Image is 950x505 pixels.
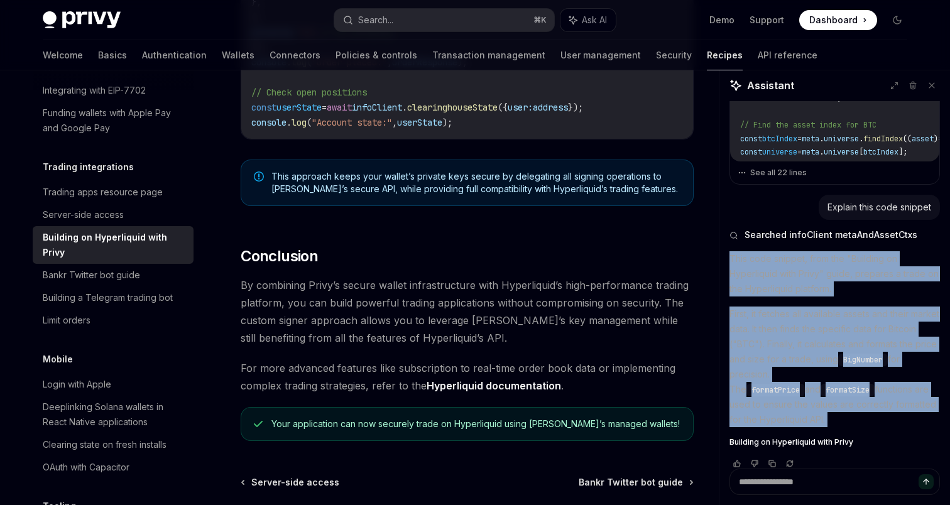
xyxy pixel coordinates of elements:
[142,40,207,70] a: Authentication
[312,117,392,128] span: "Account state:"
[33,204,194,226] a: Server-side access
[802,147,819,157] span: meta
[533,102,568,113] span: address
[740,161,762,171] span: const
[827,201,931,214] div: Explain this code snippet
[33,373,194,396] a: Login with Apple
[222,40,254,70] a: Wallets
[98,40,127,70] a: Basics
[508,102,533,113] span: user:
[271,170,680,195] span: This approach keeps your wallet’s private keys secure by delegating all signing operations to [PE...
[780,93,824,103] span: metaAndCtx
[43,207,124,222] div: Server-side access
[582,14,607,26] span: Ask AI
[707,40,743,70] a: Recipes
[747,78,794,93] span: Assistant
[334,9,554,31] button: Search...⌘K
[863,134,903,144] span: findIndex
[43,290,173,305] div: Building a Telegram trading bot
[43,185,163,200] div: Trading apps resource page
[762,147,797,157] span: universe
[432,40,545,70] a: Transaction management
[402,102,407,113] span: .
[43,460,129,475] div: OAuth with Capacitor
[802,134,819,144] span: meta
[498,102,508,113] span: ({
[560,40,641,70] a: User management
[307,117,312,128] span: (
[797,147,802,157] span: =
[287,117,292,128] span: .
[750,14,784,26] a: Support
[33,102,194,139] a: Funding wallets with Apple Pay and Google Pay
[811,161,824,171] span: ctx
[751,385,800,395] span: formatPrice
[442,117,452,128] span: );
[392,117,397,128] span: ,
[397,117,442,128] span: userState
[33,309,194,332] a: Limit orders
[568,102,583,113] span: });
[826,385,870,395] span: formatSize
[43,230,186,260] div: Building on Hyperliquid with Privy
[863,161,872,171] span: ];
[251,87,367,98] span: // Check open positions
[775,93,780,103] span: =
[762,134,797,144] span: btcIndex
[43,106,186,136] div: Funding wallets with Apple Pay and Google Pay
[33,79,194,102] a: Integrating with EIP-7702
[740,93,762,103] span: const
[863,147,898,157] span: btcIndex
[819,134,824,144] span: .
[43,352,73,367] h5: Mobile
[251,117,287,128] span: console
[729,437,853,447] span: Building on Hyperliquid with Privy
[740,134,762,144] span: const
[938,134,947,144] span: =>
[833,93,841,103] span: ];
[859,147,863,157] span: [
[43,313,90,328] div: Limit orders
[919,474,934,489] button: Send message
[819,147,824,157] span: .
[828,161,863,171] span: btcIndex
[242,476,339,489] a: Server-side access
[824,134,859,144] span: universe
[560,9,616,31] button: Ask AI
[729,437,940,447] a: Building on Hyperliquid with Privy
[903,134,912,144] span: ((
[241,246,318,266] span: Conclusion
[806,161,811,171] span: =
[33,286,194,309] a: Building a Telegram trading bot
[43,40,83,70] a: Welcome
[33,264,194,286] a: Bankr Twitter bot guide
[407,102,498,113] span: clearinghouseState
[762,93,775,103] span: ctx
[43,160,134,175] h5: Trading integrations
[327,102,352,113] span: await
[33,433,194,456] a: Clearing state on fresh installs
[740,120,876,130] span: // Find the asset index for BTC
[33,181,194,204] a: Trading apps resource page
[762,161,806,171] span: btcContext
[912,134,934,144] span: asset
[251,476,339,489] span: Server-side access
[887,10,907,30] button: Toggle dark mode
[656,40,692,70] a: Security
[797,134,802,144] span: =
[579,476,683,489] span: Bankr Twitter bot guide
[352,102,402,113] span: infoClient
[828,93,833,103] span: 1
[579,476,692,489] a: Bankr Twitter bot guide
[271,418,680,430] div: Your application can now securely trade on Hyperliquid using [PERSON_NAME]’s managed wallets!
[254,419,263,429] svg: Check
[533,15,547,25] span: ⌘ K
[729,307,940,427] p: First, it fetches all available assets and their market data. It then finds the specific data for...
[824,147,859,157] span: universe
[898,147,907,157] span: ];
[336,40,417,70] a: Policies & controls
[758,40,817,70] a: API reference
[809,14,858,26] span: Dashboard
[427,379,561,393] a: Hyperliquid documentation
[292,117,307,128] span: log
